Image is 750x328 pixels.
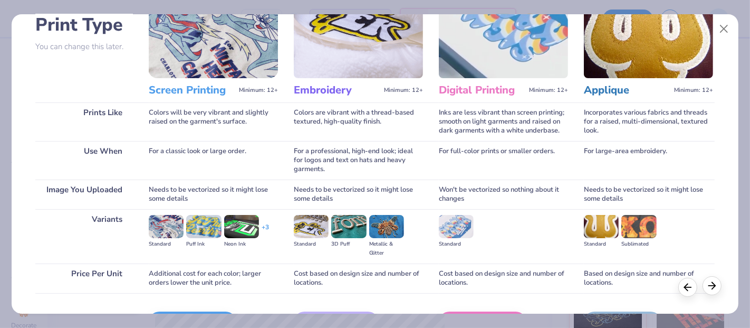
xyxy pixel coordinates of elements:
[149,215,184,238] img: Standard
[584,102,713,141] div: Incorporates various fabrics and threads for a raised, multi-dimensional, textured look.
[439,215,474,238] img: Standard
[584,180,713,209] div: Needs to be vectorized so it might lose some details
[674,87,713,94] span: Minimum: 12+
[294,141,423,180] div: For a professional, high-end look; ideal for logos and text on hats and heavy garments.
[331,215,366,238] img: 3D Puff
[35,141,133,180] div: Use When
[186,240,221,249] div: Puff Ink
[439,141,568,180] div: For full-color prints or smaller orders.
[149,83,235,97] h3: Screen Printing
[621,215,656,238] img: Sublimated
[584,240,619,249] div: Standard
[294,264,423,293] div: Cost based on design size and number of locations.
[262,223,269,241] div: + 3
[584,141,713,180] div: For large-area embroidery.
[439,83,525,97] h3: Digital Printing
[294,215,329,238] img: Standard
[35,264,133,293] div: Price Per Unit
[584,215,619,238] img: Standard
[239,87,278,94] span: Minimum: 12+
[584,264,713,293] div: Based on design size and number of locations.
[35,209,133,264] div: Variants
[294,83,380,97] h3: Embroidery
[149,240,184,249] div: Standard
[439,102,568,141] div: Inks are less vibrant than screen printing; smooth on light garments and raised on dark garments ...
[224,240,259,249] div: Neon Ink
[439,264,568,293] div: Cost based on design size and number of locations.
[621,240,656,249] div: Sublimated
[35,102,133,141] div: Prints Like
[149,180,278,209] div: Needs to be vectorized so it might lose some details
[149,141,278,180] div: For a classic look or large order.
[369,240,404,258] div: Metallic & Glitter
[331,240,366,249] div: 3D Puff
[186,215,221,238] img: Puff Ink
[149,102,278,141] div: Colors will be very vibrant and slightly raised on the garment's surface.
[439,180,568,209] div: Won't be vectorized so nothing about it changes
[294,180,423,209] div: Needs to be vectorized so it might lose some details
[714,19,734,39] button: Close
[529,87,568,94] span: Minimum: 12+
[294,102,423,141] div: Colors are vibrant with a thread-based textured, high-quality finish.
[149,264,278,293] div: Additional cost for each color; larger orders lower the unit price.
[384,87,423,94] span: Minimum: 12+
[35,180,133,209] div: Image You Uploaded
[439,240,474,249] div: Standard
[35,42,133,51] p: You can change this later.
[224,215,259,238] img: Neon Ink
[584,83,670,97] h3: Applique
[369,215,404,238] img: Metallic & Glitter
[294,240,329,249] div: Standard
